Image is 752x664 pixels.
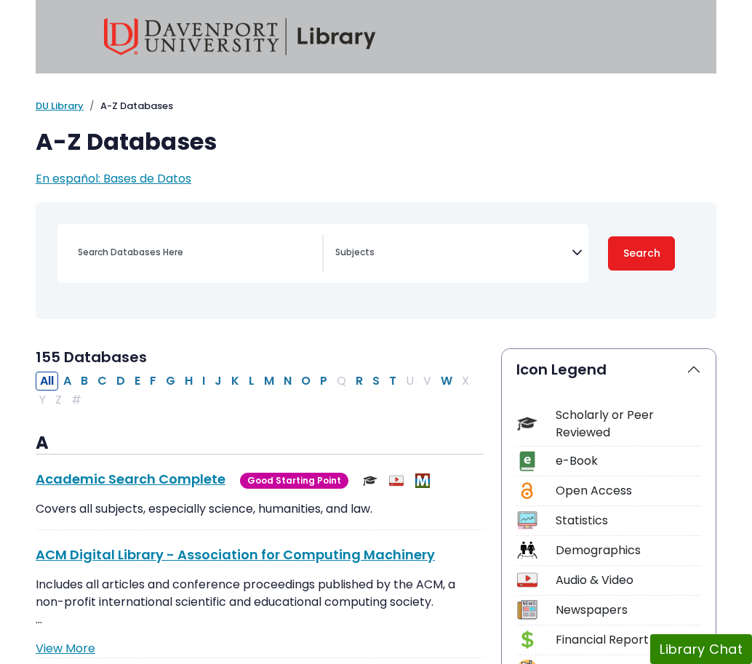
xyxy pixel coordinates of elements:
[556,631,701,649] div: Financial Report
[76,372,92,391] button: Filter Results B
[368,372,384,391] button: Filter Results S
[210,372,226,391] button: Filter Results J
[227,372,244,391] button: Filter Results K
[556,407,701,441] div: Scholarly or Peer Reviewed
[556,512,701,529] div: Statistics
[351,372,367,391] button: Filter Results R
[556,572,701,589] div: Audio & Video
[517,570,537,590] img: Icon Audio & Video
[36,128,716,156] h1: A-Z Databases
[36,640,95,657] a: View More
[36,202,716,319] nav: Search filters
[517,414,537,433] img: Icon Scholarly or Peer Reviewed
[240,473,348,489] span: Good Starting Point
[517,630,537,649] img: Icon Financial Report
[518,481,536,500] img: Icon Open Access
[36,99,84,113] a: DU Library
[36,372,475,408] div: Alpha-list to filter by first letter of database name
[112,372,129,391] button: Filter Results D
[556,601,701,619] div: Newspapers
[517,600,537,620] img: Icon Newspapers
[316,372,332,391] button: Filter Results P
[556,482,701,500] div: Open Access
[556,452,701,470] div: e-Book
[502,349,716,390] button: Icon Legend
[297,372,315,391] button: Filter Results O
[389,473,404,488] img: Audio & Video
[517,511,537,530] img: Icon Statistics
[36,170,191,187] a: En español: Bases de Datos
[198,372,209,391] button: Filter Results I
[517,540,537,560] img: Icon Demographics
[36,545,435,564] a: ACM Digital Library - Association for Computing Machinery
[436,372,457,391] button: Filter Results W
[59,372,76,391] button: Filter Results A
[36,500,484,518] p: Covers all subjects, especially science, humanities, and law.
[36,433,484,455] h3: A
[93,372,111,391] button: Filter Results C
[415,473,430,488] img: MeL (Michigan electronic Library)
[363,473,377,488] img: Scholarly or Peer Reviewed
[69,242,322,263] input: Search database by title or keyword
[244,372,259,391] button: Filter Results L
[36,576,484,628] p: Includes all articles and conference proceedings published by the ACM, a non-profit international...
[130,372,145,391] button: Filter Results E
[180,372,197,391] button: Filter Results H
[161,372,180,391] button: Filter Results G
[145,372,161,391] button: Filter Results F
[650,634,752,664] button: Library Chat
[104,18,376,55] img: Davenport University Library
[517,451,537,471] img: Icon e-Book
[260,372,279,391] button: Filter Results M
[335,248,572,260] textarea: Search
[36,470,225,488] a: Academic Search Complete
[36,347,147,367] span: 155 Databases
[36,372,58,391] button: All
[556,542,701,559] div: Demographics
[36,99,716,113] nav: breadcrumb
[608,236,675,271] button: Submit for Search Results
[385,372,401,391] button: Filter Results T
[279,372,296,391] button: Filter Results N
[84,99,173,113] li: A-Z Databases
